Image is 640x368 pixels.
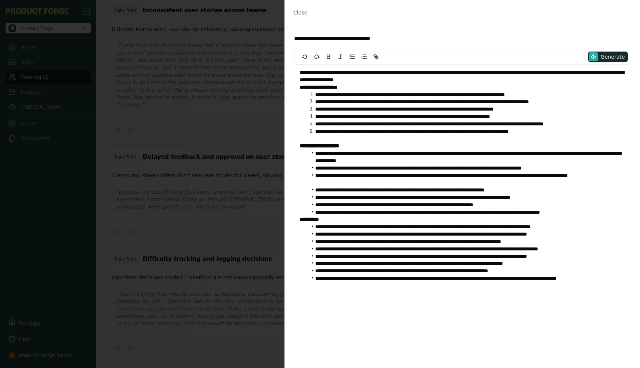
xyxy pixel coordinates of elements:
[359,52,369,61] button: Bullet
[335,52,346,61] button: Italic
[347,52,357,61] button: Ordered
[291,6,310,19] button: Close
[601,53,625,60] span: Generate
[588,52,628,62] button: Generate
[311,52,322,61] button: redo
[293,10,307,16] span: Close
[323,52,334,61] button: Bold
[371,52,381,61] button: Link
[300,52,310,61] button: undo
